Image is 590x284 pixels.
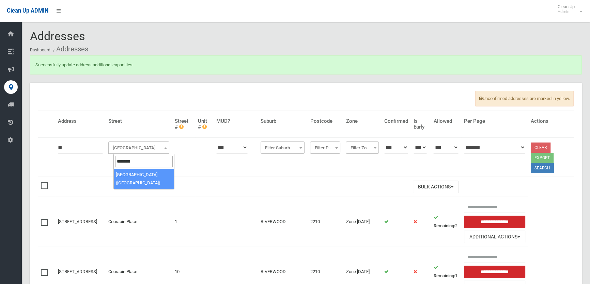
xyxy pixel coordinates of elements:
button: Additional Actions [464,231,525,243]
span: Clean Up [554,4,581,14]
td: RIVERWOOD [258,197,308,247]
span: Filter Zone [347,143,377,153]
td: 1 [172,197,195,247]
span: Filter Postcode [312,143,339,153]
span: Filter Street [108,141,169,154]
span: Filter Postcode [310,141,340,154]
h4: MUD? [216,118,255,124]
h4: Allowed [433,118,459,124]
h4: Street # [175,118,192,130]
strong: Remaining: [433,223,455,228]
a: [STREET_ADDRESS] [58,269,97,274]
h4: Actions [531,118,571,124]
td: 2 [431,197,461,247]
h4: Per Page [464,118,525,124]
h4: Street [108,118,169,124]
strong: Remaining: [433,273,455,278]
button: Bulk Actions [413,181,459,193]
a: [STREET_ADDRESS] [58,219,97,224]
td: Zone [DATE] [343,197,381,247]
h4: Is Early [414,118,428,130]
h4: Address [58,118,103,124]
span: Clean Up ADMIN [7,7,48,14]
h4: Unit # [198,118,211,130]
h4: Suburb [261,118,305,124]
td: 2210 [307,197,343,247]
button: Export [531,153,554,163]
li: [GEOGRAPHIC_DATA] ([GEOGRAPHIC_DATA]) [114,169,174,189]
h4: Zone [346,118,378,124]
small: Admin [558,9,575,14]
div: Successfully update address additional capacities. [30,55,582,74]
span: Filter Zone [346,141,378,154]
span: Unconfirmed addresses are marked in yellow. [475,91,574,106]
a: Clear [531,143,550,153]
td: Coorabin Place [106,197,172,247]
span: Addresses [30,29,85,43]
span: Filter Street [110,143,168,153]
a: Dashboard [30,48,50,52]
span: Filter Suburb [262,143,303,153]
span: Filter Suburb [261,141,305,154]
h4: Confirmed [384,118,408,124]
button: Search [531,163,554,173]
li: Addresses [51,43,88,55]
h4: Postcode [310,118,340,124]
